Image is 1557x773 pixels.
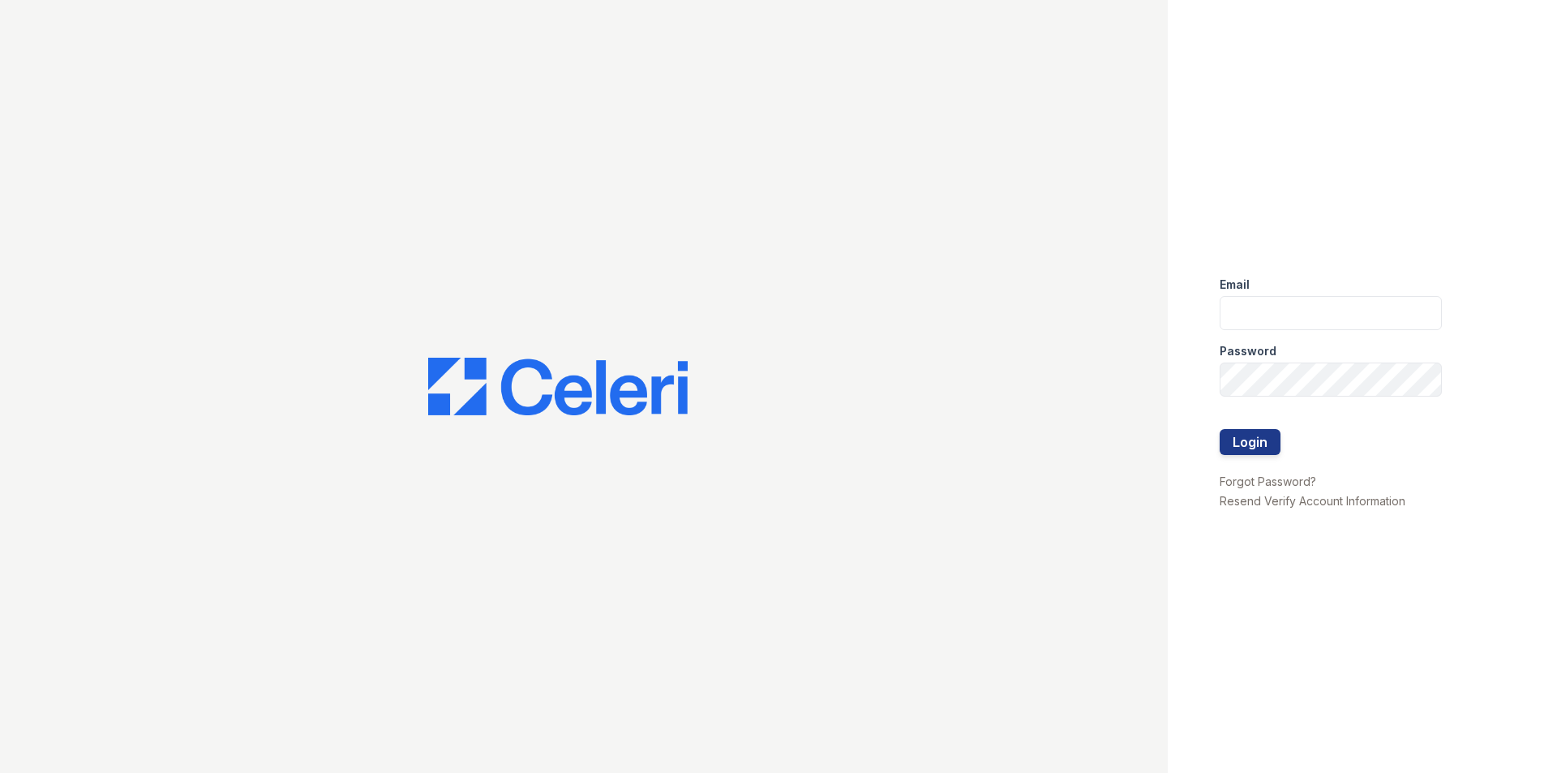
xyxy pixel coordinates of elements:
[1220,343,1276,359] label: Password
[1220,494,1405,508] a: Resend Verify Account Information
[1220,429,1280,455] button: Login
[1220,475,1316,488] a: Forgot Password?
[1220,277,1250,293] label: Email
[428,358,688,416] img: CE_Logo_Blue-a8612792a0a2168367f1c8372b55b34899dd931a85d93a1a3d3e32e68fde9ad4.png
